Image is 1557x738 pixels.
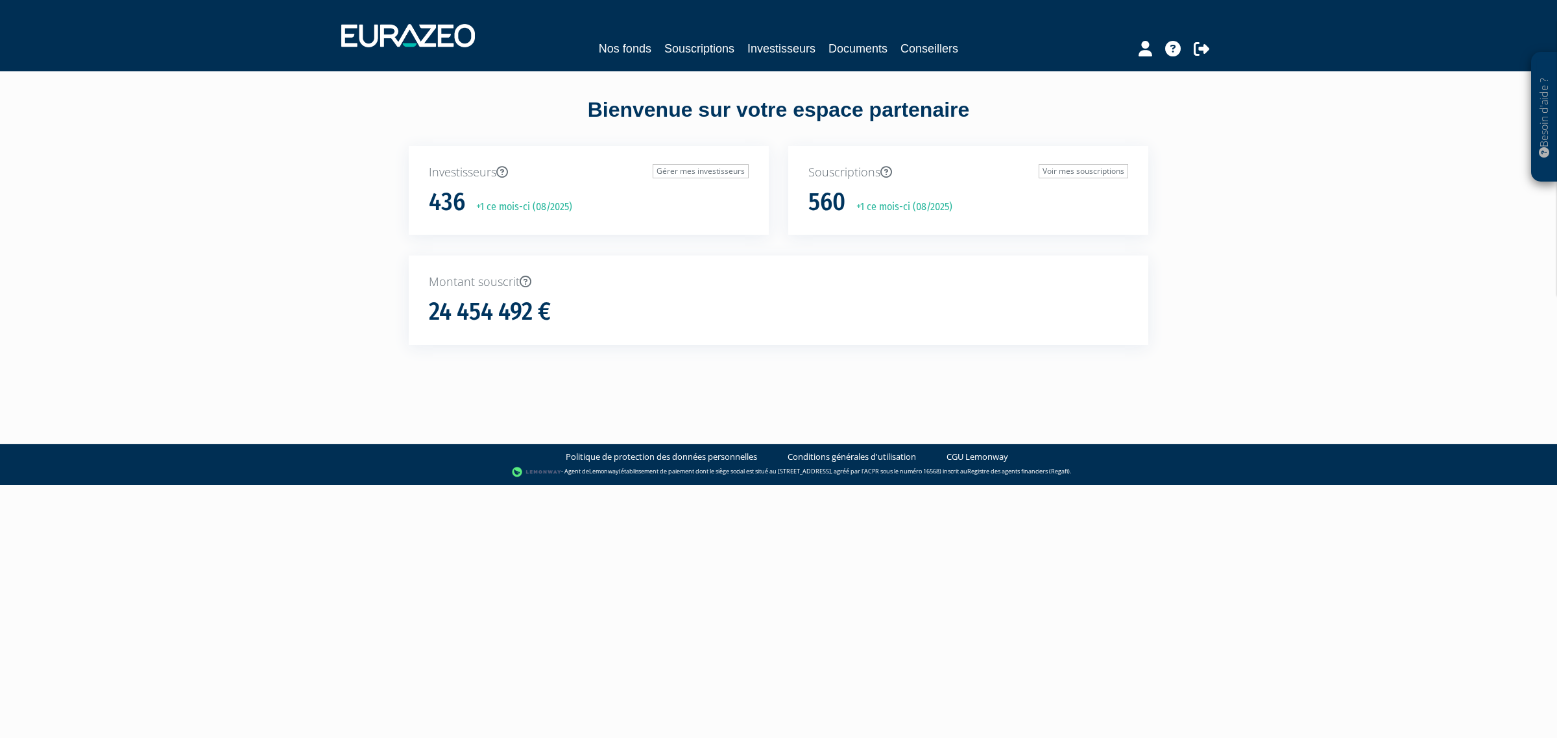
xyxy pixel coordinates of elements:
[967,467,1070,475] a: Registre des agents financiers (Regafi)
[399,95,1158,146] div: Bienvenue sur votre espace partenaire
[429,164,749,181] p: Investisseurs
[664,40,734,58] a: Souscriptions
[429,189,465,216] h1: 436
[747,40,815,58] a: Investisseurs
[947,451,1008,463] a: CGU Lemonway
[566,451,757,463] a: Politique de protection des données personnelles
[13,466,1544,479] div: - Agent de (établissement de paiement dont le siège social est situé au [STREET_ADDRESS], agréé p...
[828,40,887,58] a: Documents
[589,467,619,475] a: Lemonway
[1537,59,1552,176] p: Besoin d'aide ?
[1039,164,1128,178] a: Voir mes souscriptions
[808,164,1128,181] p: Souscriptions
[599,40,651,58] a: Nos fonds
[341,24,475,47] img: 1732889491-logotype_eurazeo_blanc_rvb.png
[808,189,845,216] h1: 560
[467,200,572,215] p: +1 ce mois-ci (08/2025)
[429,298,551,326] h1: 24 454 492 €
[653,164,749,178] a: Gérer mes investisseurs
[512,466,562,479] img: logo-lemonway.png
[847,200,952,215] p: +1 ce mois-ci (08/2025)
[429,274,1128,291] p: Montant souscrit
[900,40,958,58] a: Conseillers
[788,451,916,463] a: Conditions générales d'utilisation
